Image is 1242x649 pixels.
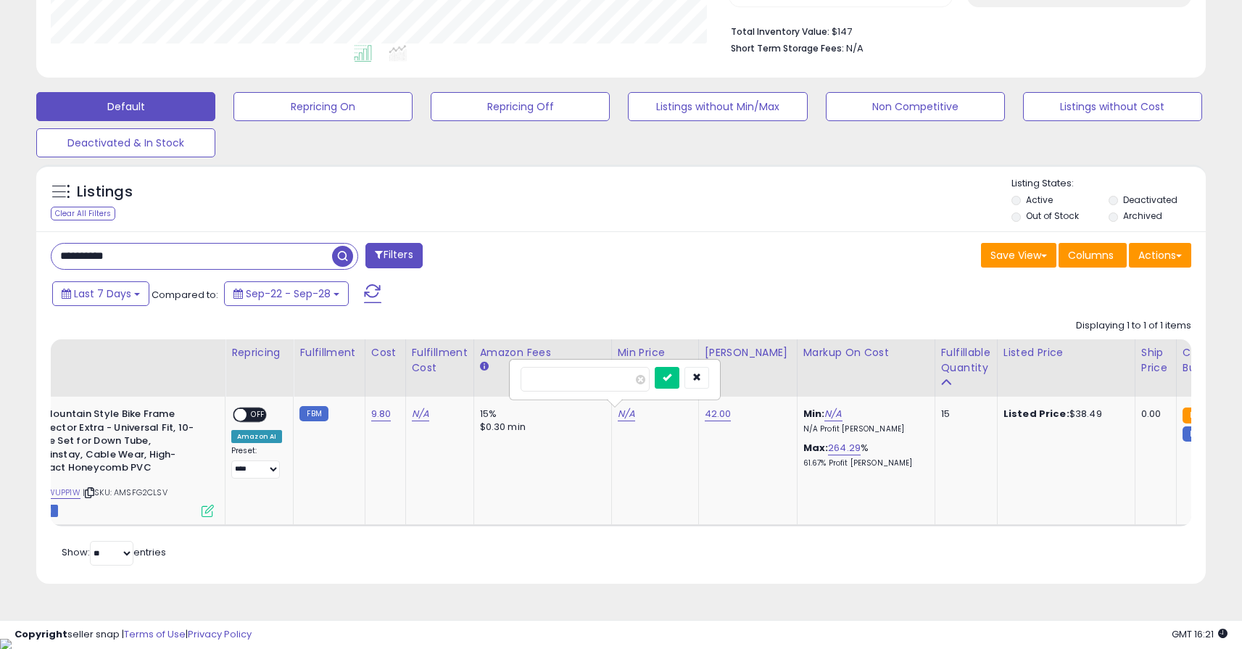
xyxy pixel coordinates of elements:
[803,407,825,421] b: Min:
[731,25,829,38] b: Total Inventory Value:
[83,487,167,498] span: | SKU: AMSFG2CLSV
[224,281,349,306] button: Sep-22 - Sep-28
[1068,248,1114,263] span: Columns
[846,41,864,55] span: N/A
[731,22,1180,39] li: $147
[233,92,413,121] button: Repricing On
[941,345,991,376] div: Fulfillable Quantity
[1003,408,1124,421] div: $38.49
[803,442,924,468] div: %
[188,627,252,641] a: Privacy Policy
[1141,408,1165,421] div: 0.00
[705,407,732,421] a: 42.00
[247,409,270,421] span: OFF
[26,487,80,499] a: B00PWUPP1W
[1059,243,1127,268] button: Columns
[618,407,635,421] a: N/A
[1123,194,1177,206] label: Deactivated
[803,424,924,434] p: N/A Profit [PERSON_NAME]
[480,421,600,434] div: $0.30 min
[803,458,924,468] p: 61.67% Profit [PERSON_NAME]
[431,92,610,121] button: Repricing Off
[29,408,205,479] b: All Mountain Style Bike Frame Protector Extra - Universal Fit, 10-Piece Set for Down Tube, Chains...
[52,281,149,306] button: Last 7 Days
[1003,407,1069,421] b: Listed Price:
[797,339,935,397] th: The percentage added to the cost of goods (COGS) that forms the calculator for Min & Max prices.
[803,345,929,360] div: Markup on Cost
[480,360,489,373] small: Amazon Fees.
[1026,194,1053,206] label: Active
[628,92,807,121] button: Listings without Min/Max
[1172,627,1227,641] span: 2025-10-6 16:21 GMT
[1011,177,1206,191] p: Listing States:
[365,243,422,268] button: Filters
[941,408,986,421] div: 15
[62,545,166,559] span: Show: entries
[36,128,215,157] button: Deactivated & In Stock
[77,182,133,202] h5: Listings
[51,207,115,220] div: Clear All Filters
[981,243,1056,268] button: Save View
[1141,345,1170,376] div: Ship Price
[412,407,429,421] a: N/A
[124,627,186,641] a: Terms of Use
[36,92,215,121] button: Default
[246,286,331,301] span: Sep-22 - Sep-28
[1023,92,1202,121] button: Listings without Cost
[231,430,282,443] div: Amazon AI
[1003,345,1129,360] div: Listed Price
[152,288,218,302] span: Compared to:
[803,441,829,455] b: Max:
[15,627,67,641] strong: Copyright
[1026,210,1079,222] label: Out of Stock
[1183,408,1209,423] small: FBA
[15,628,252,642] div: seller snap | |
[480,345,605,360] div: Amazon Fees
[371,407,392,421] a: 9.80
[1076,319,1191,333] div: Displaying 1 to 1 of 1 items
[412,345,468,376] div: Fulfillment Cost
[828,441,861,455] a: 264.29
[371,345,399,360] div: Cost
[1183,426,1211,442] small: FBM
[705,345,791,360] div: [PERSON_NAME]
[299,345,358,360] div: Fulfillment
[826,92,1005,121] button: Non Competitive
[731,42,844,54] b: Short Term Storage Fees:
[231,345,287,360] div: Repricing
[480,408,600,421] div: 15%
[74,286,131,301] span: Last 7 Days
[618,345,692,360] div: Min Price
[299,406,328,421] small: FBM
[824,407,842,421] a: N/A
[231,446,282,479] div: Preset:
[1129,243,1191,268] button: Actions
[1123,210,1162,222] label: Archived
